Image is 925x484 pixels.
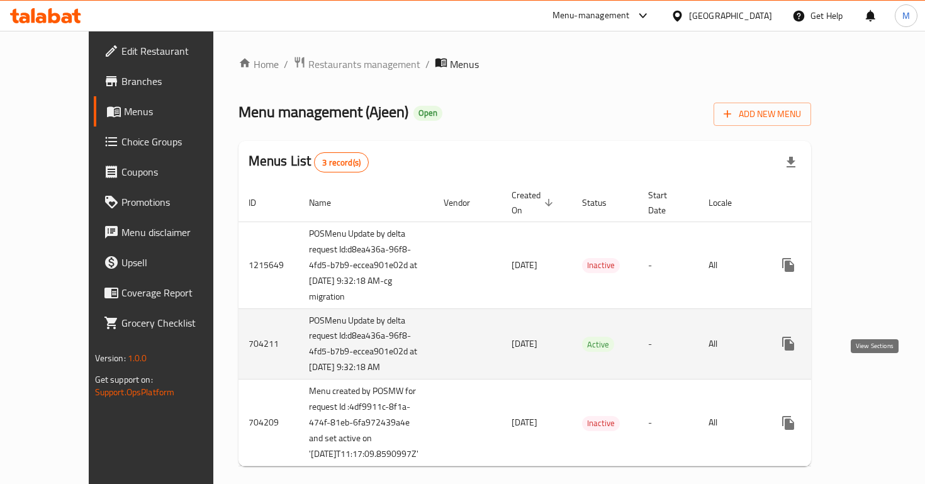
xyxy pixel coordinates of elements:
[648,188,683,218] span: Start Date
[413,108,442,118] span: Open
[425,57,430,72] li: /
[238,56,812,72] nav: breadcrumb
[121,225,233,240] span: Menu disclaimer
[698,308,763,380] td: All
[582,337,614,352] span: Active
[238,222,299,308] td: 1215649
[582,416,620,431] div: Inactive
[315,157,368,169] span: 3 record(s)
[238,98,408,126] span: Menu management ( Ajeen )
[121,315,233,330] span: Grocery Checklist
[582,195,623,210] span: Status
[94,187,243,217] a: Promotions
[121,43,233,59] span: Edit Restaurant
[121,255,233,270] span: Upsell
[128,350,147,366] span: 1.0.0
[582,416,620,431] span: Inactive
[299,308,434,380] td: POSMenu Update by delta request Id:d8ea436a-96f8-4fd5-b7b9-eccea901e02d at [DATE] 9:32:18 AM
[95,384,175,400] a: Support.OpsPlatform
[94,96,243,127] a: Menus
[94,247,243,278] a: Upsell
[94,66,243,96] a: Branches
[238,308,299,380] td: 704211
[638,222,698,308] td: -
[309,195,347,210] span: Name
[121,194,233,210] span: Promotions
[512,257,537,273] span: [DATE]
[299,380,434,466] td: Menu created by POSMW for request Id :4df9911c-8f1a-474f-81eb-6fa972439a4e and set active on '[DA...
[249,195,272,210] span: ID
[512,335,537,352] span: [DATE]
[94,157,243,187] a: Coupons
[512,414,537,431] span: [DATE]
[121,134,233,149] span: Choice Groups
[299,222,434,308] td: POSMenu Update by delta request Id:d8ea436a-96f8-4fd5-b7b9-eccea901e02d at [DATE] 9:32:18 AM-cg m...
[94,278,243,308] a: Coverage Report
[94,127,243,157] a: Choice Groups
[709,195,748,210] span: Locale
[94,308,243,338] a: Grocery Checklist
[763,184,904,222] th: Actions
[238,380,299,466] td: 704209
[512,188,557,218] span: Created On
[773,408,804,438] button: more
[773,250,804,280] button: more
[95,371,153,388] span: Get support on:
[638,308,698,380] td: -
[902,9,910,23] span: M
[714,103,811,126] button: Add New Menu
[689,9,772,23] div: [GEOGRAPHIC_DATA]
[121,74,233,89] span: Branches
[413,106,442,121] div: Open
[450,57,479,72] span: Menus
[804,408,834,438] button: Change Status
[698,222,763,308] td: All
[95,350,126,366] span: Version:
[238,57,279,72] a: Home
[249,152,369,172] h2: Menus List
[444,195,486,210] span: Vendor
[804,250,834,280] button: Change Status
[238,184,904,467] table: enhanced table
[314,152,369,172] div: Total records count
[121,285,233,300] span: Coverage Report
[124,104,233,119] span: Menus
[638,380,698,466] td: -
[773,329,804,359] button: more
[293,56,420,72] a: Restaurants management
[724,106,801,122] span: Add New Menu
[698,380,763,466] td: All
[121,164,233,179] span: Coupons
[94,217,243,247] a: Menu disclaimer
[308,57,420,72] span: Restaurants management
[94,36,243,66] a: Edit Restaurant
[776,147,806,177] div: Export file
[284,57,288,72] li: /
[582,258,620,273] span: Inactive
[552,8,630,23] div: Menu-management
